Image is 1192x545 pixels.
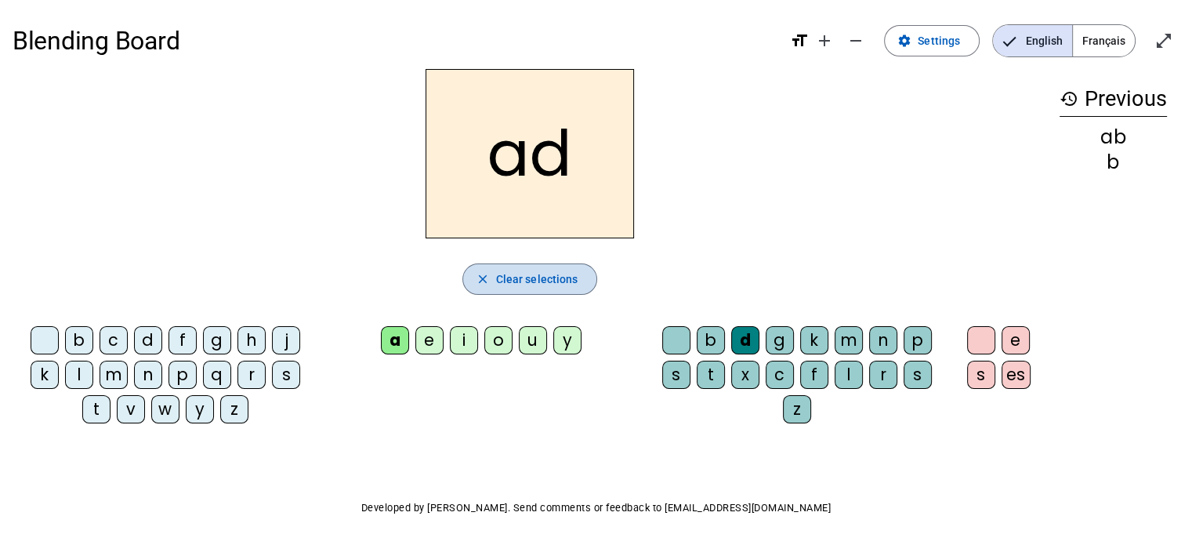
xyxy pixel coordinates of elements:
[662,361,690,389] div: s
[815,31,834,50] mat-icon: add
[168,326,197,354] div: f
[484,326,513,354] div: o
[462,263,598,295] button: Clear selections
[1002,326,1030,354] div: e
[65,361,93,389] div: l
[993,25,1072,56] span: English
[519,326,547,354] div: u
[134,326,162,354] div: d
[904,326,932,354] div: p
[134,361,162,389] div: n
[835,361,863,389] div: l
[697,326,725,354] div: b
[151,395,179,423] div: w
[967,361,995,389] div: s
[766,326,794,354] div: g
[800,326,828,354] div: k
[220,395,248,423] div: z
[476,272,490,286] mat-icon: close
[1002,361,1031,389] div: es
[731,361,759,389] div: x
[237,326,266,354] div: h
[884,25,980,56] button: Settings
[869,361,897,389] div: r
[117,395,145,423] div: v
[835,326,863,354] div: m
[783,395,811,423] div: z
[415,326,444,354] div: e
[904,361,932,389] div: s
[1060,153,1167,172] div: b
[697,361,725,389] div: t
[13,499,1179,518] p: Developed by [PERSON_NAME]. Send comments or feedback to [EMAIL_ADDRESS][DOMAIN_NAME]
[992,24,1136,57] mat-button-toggle-group: Language selection
[381,326,409,354] div: a
[766,361,794,389] div: c
[553,326,582,354] div: y
[809,25,840,56] button: Increase font size
[100,326,128,354] div: c
[65,326,93,354] div: b
[1060,89,1078,108] mat-icon: history
[840,25,871,56] button: Decrease font size
[731,326,759,354] div: d
[203,326,231,354] div: g
[186,395,214,423] div: y
[496,270,578,289] span: Clear selections
[168,361,197,389] div: p
[272,361,300,389] div: s
[918,31,960,50] span: Settings
[450,326,478,354] div: i
[790,31,809,50] mat-icon: format_size
[1060,82,1167,117] h3: Previous
[1148,25,1179,56] button: Enter full screen
[13,16,777,66] h1: Blending Board
[203,361,231,389] div: q
[1073,25,1135,56] span: Français
[846,31,865,50] mat-icon: remove
[272,326,300,354] div: j
[426,69,634,238] h2: ad
[31,361,59,389] div: k
[897,34,911,48] mat-icon: settings
[82,395,111,423] div: t
[869,326,897,354] div: n
[100,361,128,389] div: m
[237,361,266,389] div: r
[800,361,828,389] div: f
[1060,128,1167,147] div: ab
[1154,31,1173,50] mat-icon: open_in_full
